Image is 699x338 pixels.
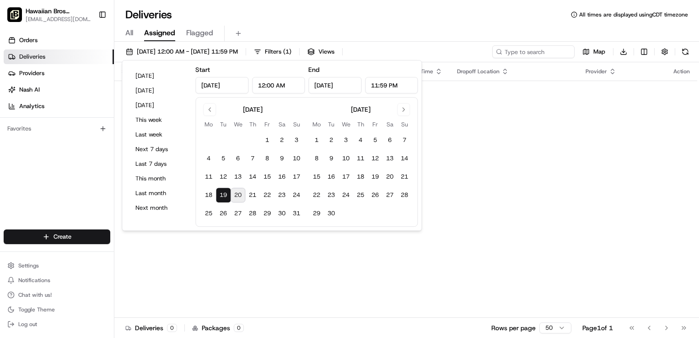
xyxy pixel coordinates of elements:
input: Time [365,77,418,93]
button: 24 [339,188,353,202]
button: 28 [245,206,260,221]
button: 13 [231,169,245,184]
span: Filters [265,48,291,56]
button: Last 7 days [131,158,186,170]
button: Create [4,229,110,244]
button: 17 [339,169,353,184]
button: 31 [289,206,304,221]
th: Saturday [274,120,289,129]
button: 21 [245,188,260,202]
th: Monday [309,120,324,129]
button: 6 [231,151,245,166]
button: 5 [216,151,231,166]
div: Favorites [4,121,110,136]
span: Create [54,233,71,241]
button: 3 [339,133,353,147]
button: 19 [368,169,382,184]
p: Welcome 👋 [9,37,167,51]
a: Analytics [4,99,114,114]
button: 29 [309,206,324,221]
button: Next month [131,202,186,214]
span: All times are displayed using CDT timezone [579,11,688,18]
div: No results. [118,99,694,106]
span: Notifications [18,277,50,284]
button: Chat with us! [4,289,110,301]
button: [DATE] [131,99,186,112]
button: 12 [216,169,231,184]
button: 29 [260,206,274,221]
span: Analytics [19,102,44,110]
h1: Deliveries [125,7,172,22]
div: Page 1 of 1 [582,323,613,333]
input: Type to search [492,45,575,58]
th: Sunday [397,120,412,129]
label: End [308,65,319,74]
span: API Documentation [86,133,147,142]
div: Action [673,68,690,75]
div: 💻 [77,134,85,141]
button: 24 [289,188,304,202]
button: 10 [339,151,353,166]
span: Settings [18,262,39,269]
button: 15 [309,169,324,184]
button: 2 [274,133,289,147]
input: Time [252,77,305,93]
button: Hawaiian Bros ([PERSON_NAME] Summit MO) [26,6,91,16]
span: [EMAIL_ADDRESS][DOMAIN_NAME] [26,16,91,23]
button: Notifications [4,274,110,287]
div: 0 [234,324,244,332]
button: 12 [368,151,382,166]
button: 21 [397,169,412,184]
a: Powered byPylon [65,155,111,162]
button: [DATE] 12:00 AM - [DATE] 11:59 PM [122,45,242,58]
div: We're available if you need us! [31,97,116,104]
button: Go to next month [397,103,410,116]
span: All [125,27,133,38]
span: [DATE] 12:00 AM - [DATE] 11:59 PM [137,48,238,56]
button: 2 [324,133,339,147]
a: Orders [4,33,114,48]
div: 📗 [9,134,16,141]
button: 11 [201,169,216,184]
span: Log out [18,321,37,328]
button: 9 [274,151,289,166]
button: 13 [382,151,397,166]
span: Map [593,48,605,56]
button: 25 [353,188,368,202]
button: 1 [260,133,274,147]
th: Sunday [289,120,304,129]
button: Refresh [679,45,692,58]
button: 30 [324,206,339,221]
button: 20 [382,169,397,184]
p: Rows per page [491,323,536,333]
button: This week [131,114,186,126]
th: Friday [260,120,274,129]
button: 8 [260,151,274,166]
button: 27 [231,206,245,221]
th: Thursday [245,120,260,129]
button: 14 [397,151,412,166]
img: Nash [9,9,27,27]
a: Deliveries [4,49,114,64]
button: Views [303,45,339,58]
button: Toggle Theme [4,303,110,316]
button: 28 [397,188,412,202]
span: Chat with us! [18,291,52,299]
a: Nash AI [4,82,114,97]
button: 7 [245,151,260,166]
input: Clear [24,59,151,69]
label: Start [195,65,210,74]
button: [DATE] [131,84,186,97]
span: Dropoff Location [457,68,500,75]
button: 18 [353,169,368,184]
button: 19 [216,188,231,202]
span: Pylon [91,155,111,162]
button: 23 [274,188,289,202]
button: Start new chat [156,90,167,101]
span: Knowledge Base [18,133,70,142]
th: Wednesday [339,120,353,129]
button: Settings [4,259,110,272]
span: Views [318,48,334,56]
th: Tuesday [324,120,339,129]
